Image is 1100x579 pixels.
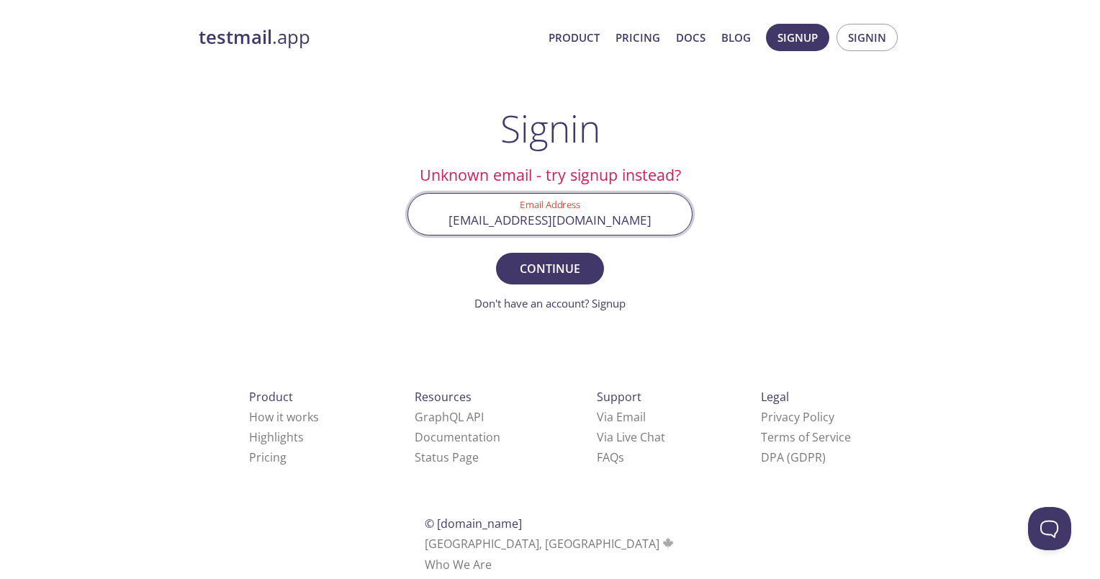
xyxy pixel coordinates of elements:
button: Signin [837,24,898,51]
a: DPA (GDPR) [761,449,826,465]
a: Via Email [597,409,646,425]
a: Privacy Policy [761,409,834,425]
a: Pricing [249,449,287,465]
a: Don't have an account? Signup [474,296,626,310]
iframe: Help Scout Beacon - Open [1028,507,1071,550]
a: FAQ [597,449,624,465]
span: Signin [848,28,886,47]
a: Terms of Service [761,429,851,445]
span: Resources [415,389,472,405]
span: Continue [512,259,588,279]
a: Status Page [415,449,479,465]
button: Continue [496,253,604,284]
a: Pricing [616,28,660,47]
a: Via Live Chat [597,429,665,445]
a: Product [549,28,600,47]
span: Product [249,389,293,405]
span: © [DOMAIN_NAME] [425,516,522,531]
a: testmail.app [199,25,537,50]
a: GraphQL API [415,409,484,425]
a: Highlights [249,429,304,445]
a: Who We Are [425,557,492,573]
a: How it works [249,409,319,425]
a: Blog [721,28,751,47]
button: Signup [766,24,829,51]
h2: Unknown email - try signup instead? [407,163,693,187]
a: Docs [676,28,705,47]
a: Documentation [415,429,500,445]
span: s [618,449,624,465]
strong: testmail [199,24,272,50]
span: Signup [777,28,818,47]
h1: Signin [500,107,600,150]
span: Support [597,389,641,405]
span: Legal [761,389,789,405]
span: [GEOGRAPHIC_DATA], [GEOGRAPHIC_DATA] [425,536,676,552]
